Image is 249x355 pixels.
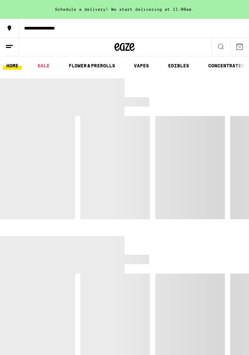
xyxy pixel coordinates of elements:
a: CONCENTRATES [205,62,248,70]
a: SALE [34,62,53,70]
a: FLOWER & PREROLLS [65,62,118,70]
a: HOME [3,62,22,70]
a: VAPES [131,62,152,70]
a: EDIBLES [165,62,192,70]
